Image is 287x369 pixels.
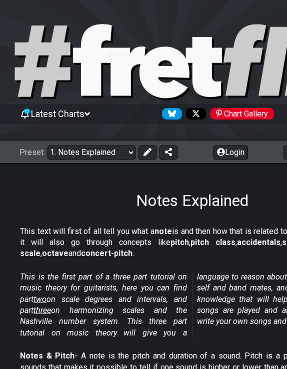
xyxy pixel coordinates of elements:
[42,248,68,258] strong: octave
[190,237,235,247] strong: pitch class
[206,108,274,119] a: #fretflip at Pinterest
[158,108,182,119] a: Follow #fretflip at Bluesky
[31,108,84,119] span: Latest Charts
[81,248,132,258] strong: concert-pitch
[210,108,274,119] div: Chart Gallery
[182,108,206,119] a: Follow #fretflip at X
[237,237,280,247] strong: accidentals
[136,191,248,210] h1: Notes Explained
[159,145,177,159] button: Share Preset
[19,147,43,157] span: Preset
[138,145,156,159] button: Edit Preset
[33,294,46,304] span: two
[170,237,189,247] strong: pitch
[154,226,172,236] strong: note
[20,351,74,360] strong: Notes & Pitch
[33,305,51,315] span: three
[213,145,248,159] button: Login
[47,145,135,159] select: Preset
